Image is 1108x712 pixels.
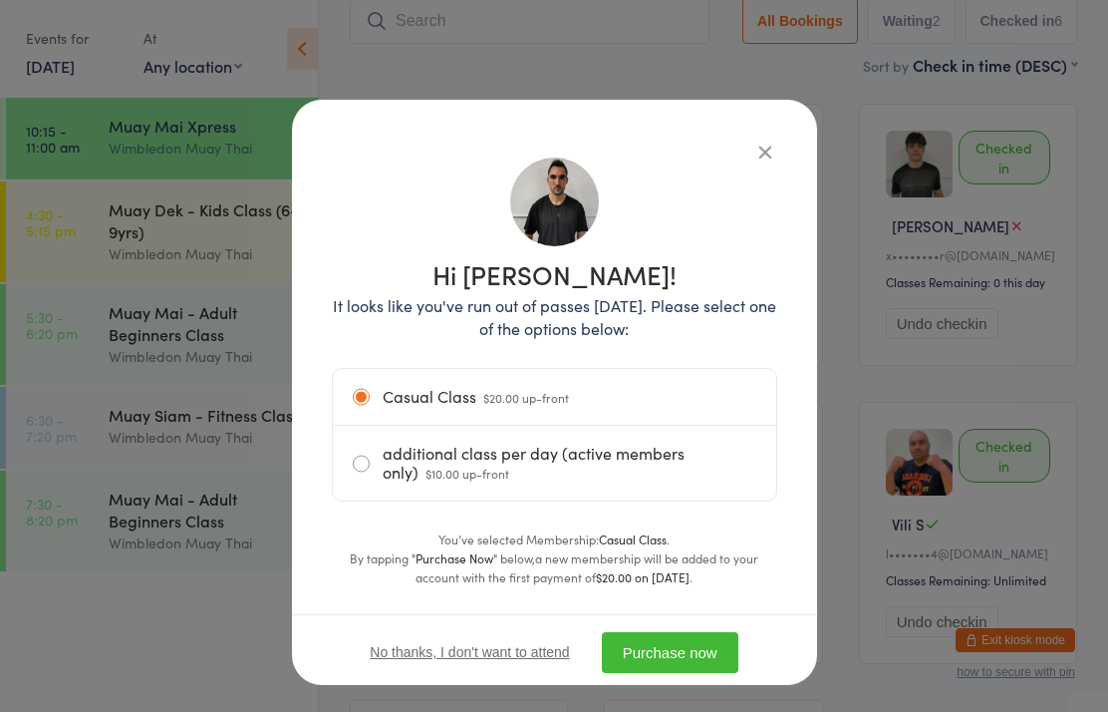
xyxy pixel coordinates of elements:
p: It looks like you've run out of passes [DATE]. Please select one of the options below: [332,294,777,340]
label: additional class per day (active members only) [353,426,756,501]
strong: Casual Class [599,531,667,547]
button: No thanks, I don't want to attend [370,644,569,660]
span: $20.00 up-front [483,389,569,406]
span: $10.00 up-front [425,465,509,482]
div: By tapping " " below, [332,548,777,586]
button: Purchase now [602,632,738,673]
span: a new membership will be added to your account with the first payment of . [415,549,758,585]
label: Casual Class [353,369,756,425]
strong: Purchase Now [415,549,493,566]
h1: Hi [PERSON_NAME]! [332,261,777,287]
div: You’ve selected Membership: . [332,530,777,548]
strong: $20.00 on [DATE] [596,568,690,585]
img: image1699507981.png [508,156,601,248]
